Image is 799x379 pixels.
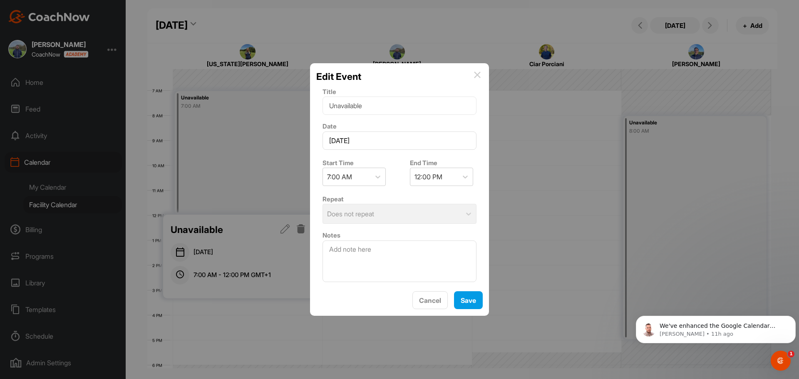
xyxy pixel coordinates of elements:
[27,24,151,114] span: We've enhanced the Google Calendar integration for a more seamless experience. If you haven't lin...
[323,122,337,130] label: Date
[414,172,442,182] div: 12:00 PM
[316,69,361,84] h2: Edit Event
[323,131,476,150] input: Select Date
[412,291,448,309] button: Cancel
[327,172,352,182] div: 7:00 AM
[323,88,336,96] label: Title
[323,231,340,239] label: Notes
[633,298,799,357] iframe: Intercom notifications message
[323,97,476,115] input: Event Name
[27,32,153,40] p: Message from Alex, sent 11h ago
[771,351,791,371] iframe: Intercom live chat
[454,291,483,309] button: Save
[461,296,476,305] span: Save
[410,159,437,167] label: End Time
[419,296,441,305] span: Cancel
[788,351,794,357] span: 1
[474,72,481,78] img: info
[323,195,344,203] label: Repeat
[323,159,354,167] label: Start Time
